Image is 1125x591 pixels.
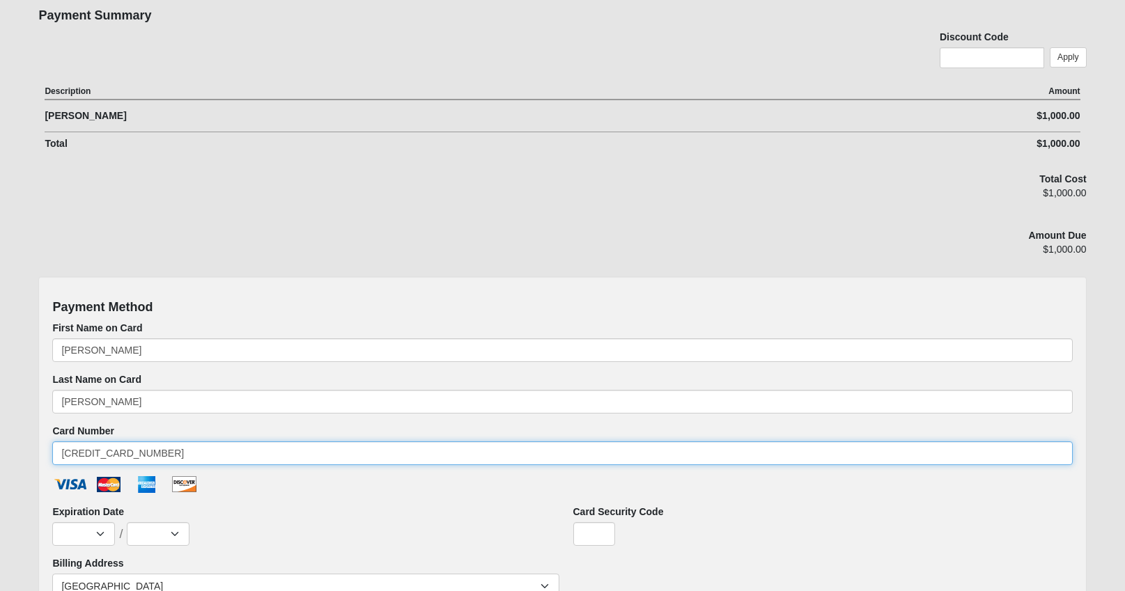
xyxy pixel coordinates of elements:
[45,86,91,96] strong: Description
[1048,86,1080,96] strong: Amount
[573,505,664,519] label: Card Security Code
[119,528,123,540] span: /
[52,321,142,335] label: First Name on Card
[52,505,124,519] label: Expiration Date
[52,424,114,438] label: Card Number
[52,300,1072,315] h4: Payment Method
[45,109,821,123] div: [PERSON_NAME]
[940,30,1009,44] label: Discount Code
[52,372,141,386] label: Last Name on Card
[821,109,1080,123] div: $1,000.00
[1028,228,1086,242] label: Amount Due
[1039,172,1086,186] label: Total Cost
[52,556,123,570] label: Billing Address
[751,242,1086,266] div: $1,000.00
[38,8,1086,24] h4: Payment Summary
[751,186,1086,210] div: $1,000.00
[1050,47,1087,68] a: Apply
[45,136,821,151] div: Total
[821,136,1080,151] div: $1,000.00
